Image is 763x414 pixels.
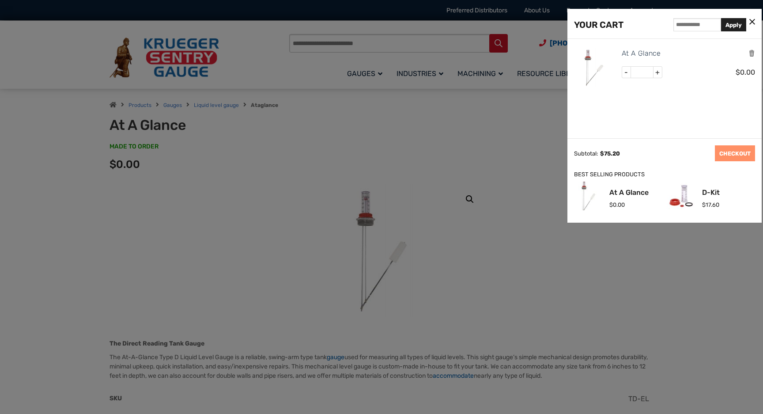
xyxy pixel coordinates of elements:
span: $ [609,201,613,208]
img: D-Kit [667,182,695,210]
img: At A Glance [574,182,603,210]
div: BEST SELLING PRODUCTS [574,170,755,179]
img: At A Glance [574,48,614,87]
span: 17.60 [702,201,719,208]
a: D-Kit [702,189,720,196]
a: At A Glance [609,189,649,196]
span: - [622,67,631,78]
div: YOUR CART [574,18,623,32]
span: $ [702,201,706,208]
a: Remove this item [748,49,755,57]
a: CHECKOUT [715,145,755,161]
span: $ [736,68,740,76]
span: 75.20 [600,150,620,157]
span: 0.00 [609,201,625,208]
span: + [653,67,662,78]
a: At A Glance [622,48,661,59]
span: $ [600,150,604,157]
span: 0.00 [736,68,755,76]
div: Subtotal: [574,150,598,157]
button: Apply [721,18,746,31]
